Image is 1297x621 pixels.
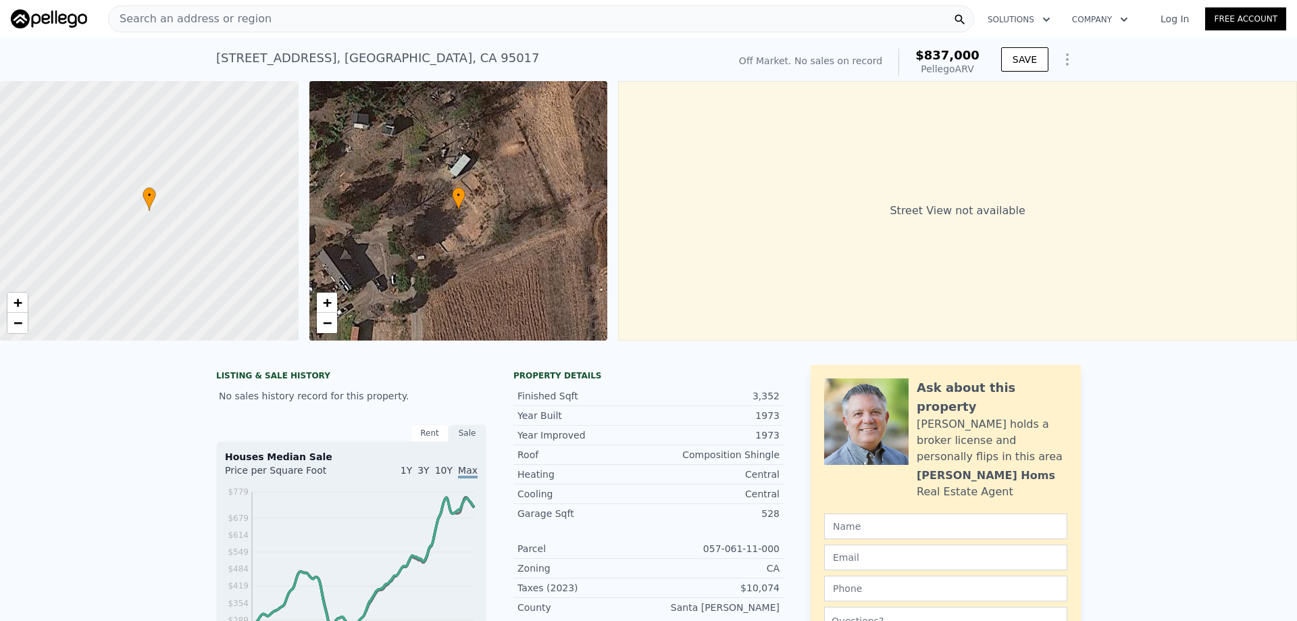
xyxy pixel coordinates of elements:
button: Company [1061,7,1139,32]
a: Zoom in [7,293,28,313]
div: Off Market. No sales on record [739,54,882,68]
div: Street View not available [618,81,1297,341]
tspan: $549 [228,547,249,557]
div: No sales history record for this property. [216,384,486,408]
div: Real Estate Agent [917,484,1013,500]
input: Email [824,545,1067,570]
div: • [452,187,465,211]
div: CA [648,562,780,575]
div: Cooling [517,487,648,501]
span: 10Y [435,465,453,476]
tspan: $779 [228,487,249,497]
a: Zoom out [317,313,337,333]
div: County [517,601,648,614]
div: Rent [411,424,449,442]
div: LISTING & SALE HISTORY [216,370,486,384]
div: Garage Sqft [517,507,648,520]
a: Zoom in [317,293,337,313]
div: Zoning [517,562,648,575]
tspan: $354 [228,599,249,608]
a: Free Account [1205,7,1286,30]
div: Year Improved [517,428,648,442]
div: [PERSON_NAME] Homs [917,468,1055,484]
tspan: $614 [228,530,249,540]
div: Composition Shingle [648,448,780,462]
div: [PERSON_NAME] holds a broker license and personally flips in this area [917,416,1067,465]
a: Log In [1144,12,1205,26]
div: 057-061-11-000 [648,542,780,555]
button: Show Options [1054,46,1081,73]
div: $10,074 [648,581,780,595]
span: 3Y [417,465,429,476]
div: Central [648,468,780,481]
span: + [14,294,22,311]
span: − [14,314,22,331]
div: Santa [PERSON_NAME] [648,601,780,614]
tspan: $419 [228,581,249,591]
div: 1973 [648,428,780,442]
div: Roof [517,448,648,462]
div: Ask about this property [917,378,1067,416]
div: Pellego ARV [915,62,980,76]
input: Name [824,514,1067,539]
input: Phone [824,576,1067,601]
a: Zoom out [7,313,28,333]
span: − [322,314,331,331]
button: SAVE [1001,47,1048,72]
tspan: $679 [228,514,249,523]
div: [STREET_ADDRESS] , [GEOGRAPHIC_DATA] , CA 95017 [216,49,540,68]
div: • [143,187,156,211]
img: Pellego [11,9,87,28]
span: + [322,294,331,311]
div: 1973 [648,409,780,422]
div: Sale [449,424,486,442]
div: Taxes (2023) [517,581,648,595]
div: 3,352 [648,389,780,403]
div: Property details [513,370,784,381]
div: Heating [517,468,648,481]
div: 528 [648,507,780,520]
tspan: $484 [228,564,249,574]
div: Parcel [517,542,648,555]
span: Search an address or region [109,11,272,27]
button: Solutions [977,7,1061,32]
div: Houses Median Sale [225,450,478,464]
span: • [452,189,465,201]
span: Max [458,465,478,478]
div: Finished Sqft [517,389,648,403]
span: • [143,189,156,201]
div: Price per Square Foot [225,464,351,485]
div: Year Built [517,409,648,422]
span: 1Y [401,465,412,476]
div: Central [648,487,780,501]
span: $837,000 [915,48,980,62]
